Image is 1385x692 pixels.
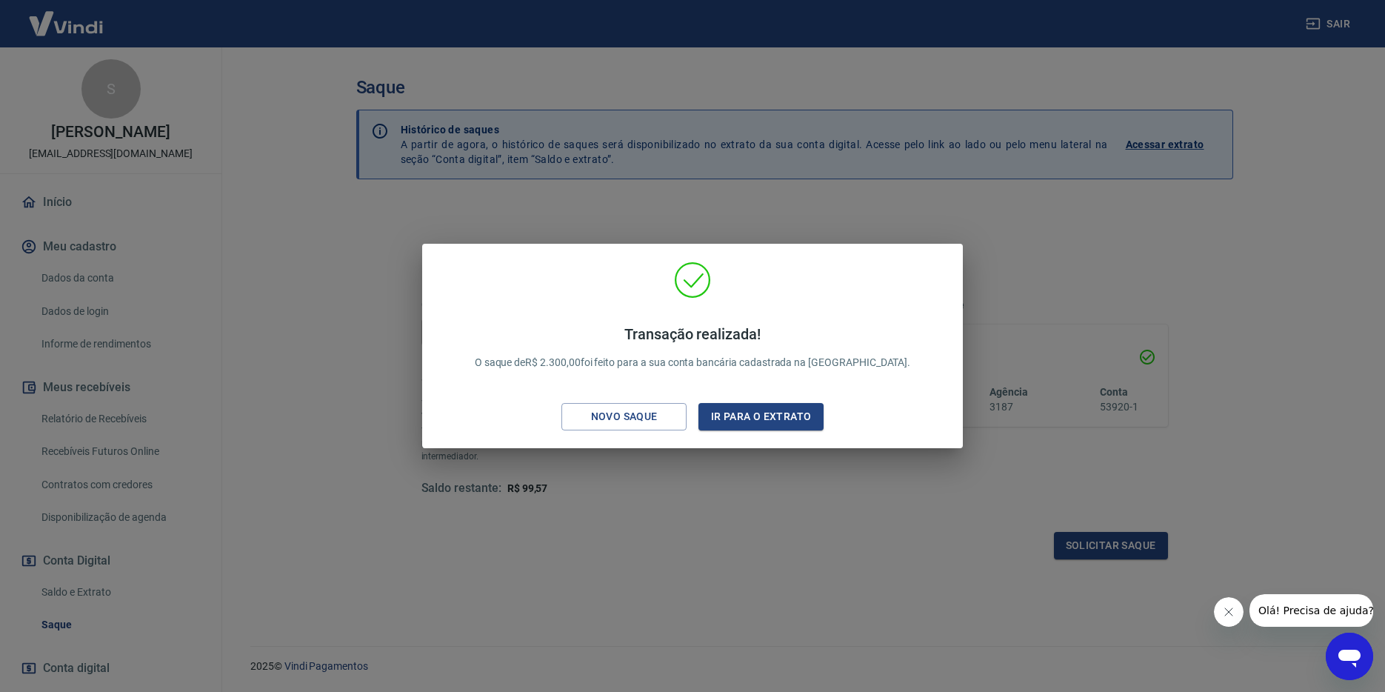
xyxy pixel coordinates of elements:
[698,403,824,430] button: Ir para o extrato
[475,325,911,370] p: O saque de R$ 2.300,00 foi feito para a sua conta bancária cadastrada na [GEOGRAPHIC_DATA].
[1249,594,1373,627] iframe: Message from company
[561,403,687,430] button: Novo saque
[1326,633,1373,680] iframe: Button to launch messaging window
[475,325,911,343] h4: Transação realizada!
[9,10,124,22] span: Olá! Precisa de ajuda?
[573,407,675,426] div: Novo saque
[1214,597,1244,627] iframe: Close message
